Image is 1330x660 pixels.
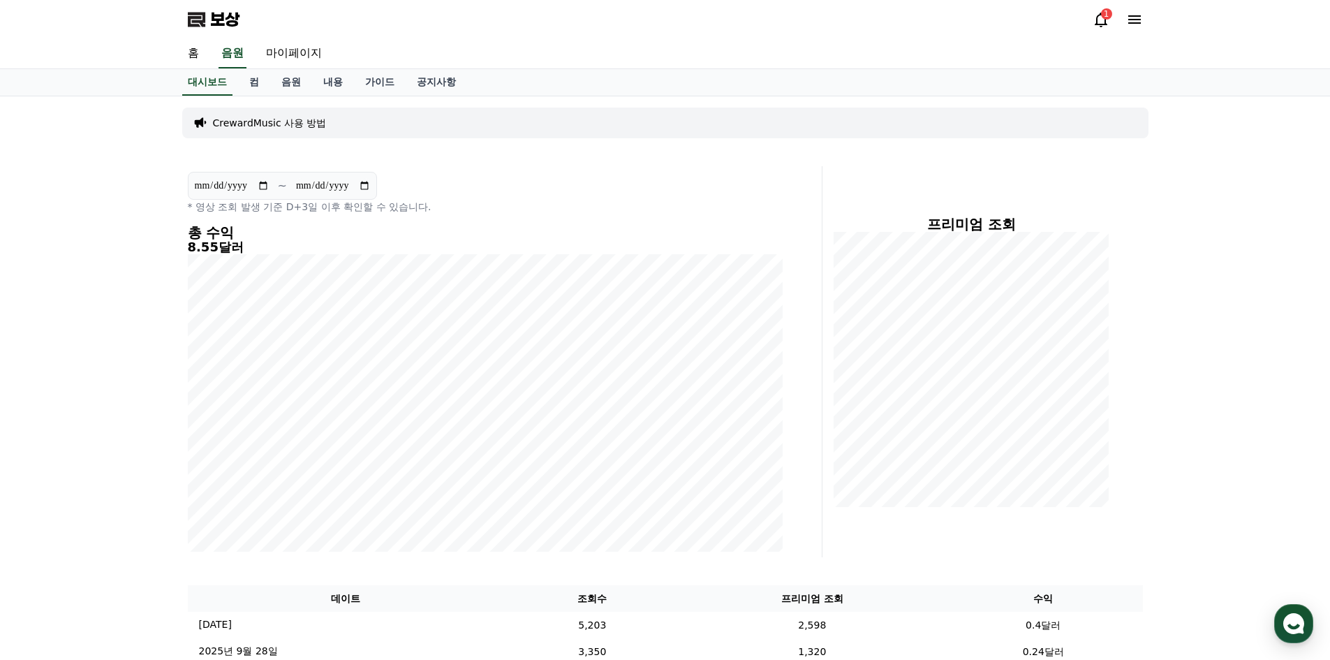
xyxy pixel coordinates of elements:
[128,464,145,476] span: 대화
[92,443,180,478] a: 대화
[221,46,244,59] font: 음원
[177,39,210,68] a: 홈
[180,443,268,478] a: 설정
[255,39,333,68] a: 마이페이지
[323,76,343,87] font: 내용
[1026,619,1061,630] font: 0.4달러
[238,69,270,96] a: 컴
[188,76,227,87] font: 대시보드
[281,76,301,87] font: 음원
[354,69,406,96] a: 가이드
[216,464,232,475] span: 설정
[578,645,606,657] font: 3,350
[4,443,92,478] a: 홈
[249,76,259,87] font: 컴
[1093,11,1109,28] a: 1
[210,10,239,29] font: 보상
[927,216,1016,233] font: 프리미엄 조회
[577,593,607,604] font: 조회수
[188,240,244,254] font: 8.55달러
[44,464,52,475] span: 홈
[331,593,360,604] font: 데이트
[266,46,322,59] font: 마이페이지
[188,224,235,241] font: 총 수익
[188,8,239,31] a: 보상
[1023,645,1064,657] font: 0.24달러
[798,645,826,657] font: 1,320
[199,619,232,630] font: [DATE]
[1104,9,1109,19] font: 1
[312,69,354,96] a: 내용
[270,69,312,96] a: 음원
[365,76,394,87] font: 가이드
[213,116,327,130] a: CrewardMusic 사용 방법
[278,179,287,192] font: ~
[406,69,467,96] a: 공지사항
[188,46,199,59] font: 홈
[219,39,246,68] a: 음원
[213,117,327,129] font: CrewardMusic 사용 방법
[417,76,456,87] font: 공지사항
[188,201,431,212] font: * 영상 조회 발생 기준 D+3일 이후 확인할 수 있습니다.
[781,593,843,604] font: 프리미엄 조회
[1033,593,1053,604] font: 수익
[182,69,232,96] a: 대시보드
[798,619,826,630] font: 2,598
[578,619,606,630] font: 5,203
[199,645,278,657] font: 2025년 9월 28일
